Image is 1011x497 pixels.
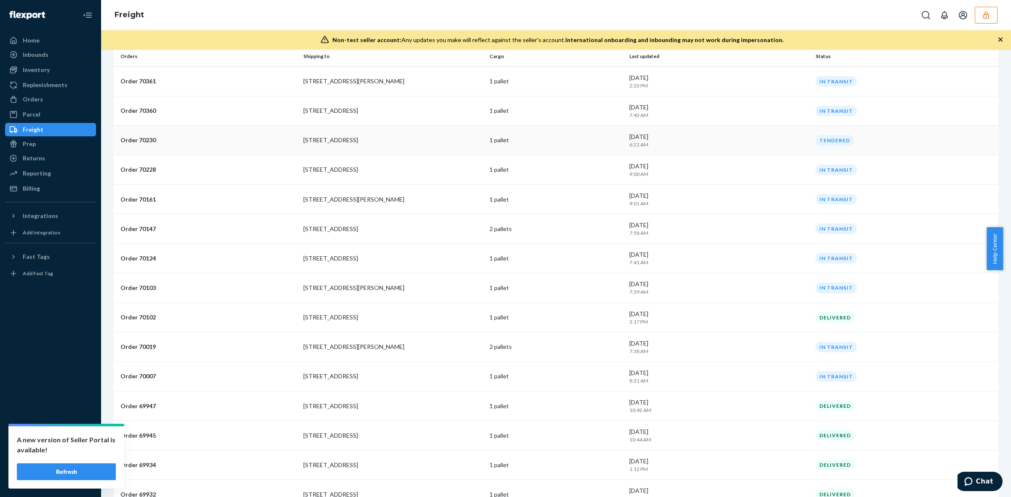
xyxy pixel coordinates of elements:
p: [STREET_ADDRESS] [303,313,483,322]
button: Talk to Support [5,445,96,458]
a: Parcel [5,108,96,121]
iframe: Opens a widget where you can chat to one of our agents [958,472,1003,493]
p: Order 70360 [120,106,297,115]
a: Reporting [5,167,96,180]
div: IN TRANSIT [816,76,857,87]
p: [STREET_ADDRESS] [303,165,483,174]
div: [DATE] [629,133,809,148]
p: [STREET_ADDRESS] [303,431,483,440]
button: Integrations [5,209,96,223]
p: [STREET_ADDRESS] [303,225,483,233]
p: [STREET_ADDRESS][PERSON_NAME] [303,284,483,292]
button: Help Center [987,227,1003,270]
button: Fast Tags [5,250,96,263]
p: [STREET_ADDRESS] [303,461,483,469]
a: Billing [5,182,96,195]
p: 7:38 AM [629,348,809,355]
div: Fast Tags [23,252,50,261]
p: 1 pallet [489,284,623,292]
a: Settings [5,431,96,444]
p: [STREET_ADDRESS] [303,254,483,263]
p: 3:17 PM [629,318,809,325]
p: [STREET_ADDRESS][PERSON_NAME] [303,77,483,85]
p: 2:33 PM [629,82,809,89]
p: Order 69945 [120,431,297,440]
div: Reporting [23,169,51,178]
div: Billing [23,184,40,193]
p: 1 pallet [489,313,623,322]
p: Order 70102 [120,313,297,322]
div: [DATE] [629,221,809,237]
a: Prep [5,137,96,151]
div: [DATE] [629,310,809,325]
div: [DATE] [629,339,809,355]
a: Add Fast Tag [5,267,96,280]
p: Order 70228 [120,165,297,174]
div: [DATE] [629,103,809,119]
th: Shipping to [300,46,486,66]
div: IN TRANSIT [816,282,857,293]
div: Add Fast Tag [23,270,53,277]
a: Help Center [5,459,96,473]
th: Cargo [486,46,626,66]
p: Order 70161 [120,195,297,204]
p: 1 pallet [489,461,623,469]
div: Integrations [23,212,58,220]
a: Inbounds [5,48,96,61]
p: Order 70019 [120,343,297,351]
div: IN TRANSIT [816,371,857,382]
span: International onboarding and inbounding may not work during impersonation. [565,36,784,43]
div: IN TRANSIT [816,342,857,352]
div: [DATE] [629,280,809,295]
p: Order 70124 [120,254,297,263]
div: [DATE] [629,191,809,207]
p: 2 pallets [489,343,623,351]
div: Freight [23,125,43,134]
span: Non-test seller account: [332,36,401,43]
div: DELIVERED [816,460,855,470]
p: Order 70361 [120,77,297,85]
p: 1 pallet [489,431,623,440]
div: IN TRANSIT [816,106,857,116]
p: Order 70230 [120,136,297,144]
p: Order 70147 [120,225,297,233]
p: [STREET_ADDRESS] [303,106,483,115]
a: Replenishments [5,78,96,92]
th: Status [812,46,998,66]
p: 7:58 AM [629,229,809,237]
div: Parcel [23,110,40,119]
p: A new version of Seller Portal is available! [17,435,116,455]
div: Add Integration [23,229,60,236]
p: 1 pallet [489,254,623,263]
p: 9:01 AM [629,200,809,207]
p: Order 69934 [120,461,297,469]
div: DELIVERED [816,430,855,441]
div: Prep [23,140,36,148]
div: Orders [23,95,43,104]
button: Open account menu [955,7,971,24]
div: DELIVERED [816,401,855,411]
p: 1 pallet [489,106,623,115]
div: IN TRANSIT [816,165,857,175]
div: Inbounds [23,50,48,59]
div: [DATE] [629,74,809,89]
div: Replenishments [23,81,67,89]
div: IN TRANSIT [816,194,857,205]
p: 1 pallet [489,195,623,204]
div: [DATE] [629,428,809,443]
p: [STREET_ADDRESS] [303,136,483,144]
div: Inventory [23,66,50,74]
img: Flexport logo [9,11,45,19]
p: 9:00 AM [629,170,809,178]
a: Add Integration [5,226,96,239]
p: [STREET_ADDRESS] [303,402,483,410]
p: 1 pallet [489,165,623,174]
button: Close Navigation [79,7,96,24]
div: Home [23,36,40,45]
a: Freight [115,10,144,19]
div: Returns [23,154,45,162]
th: Last updated [626,46,812,66]
p: 1 pallet [489,402,623,410]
